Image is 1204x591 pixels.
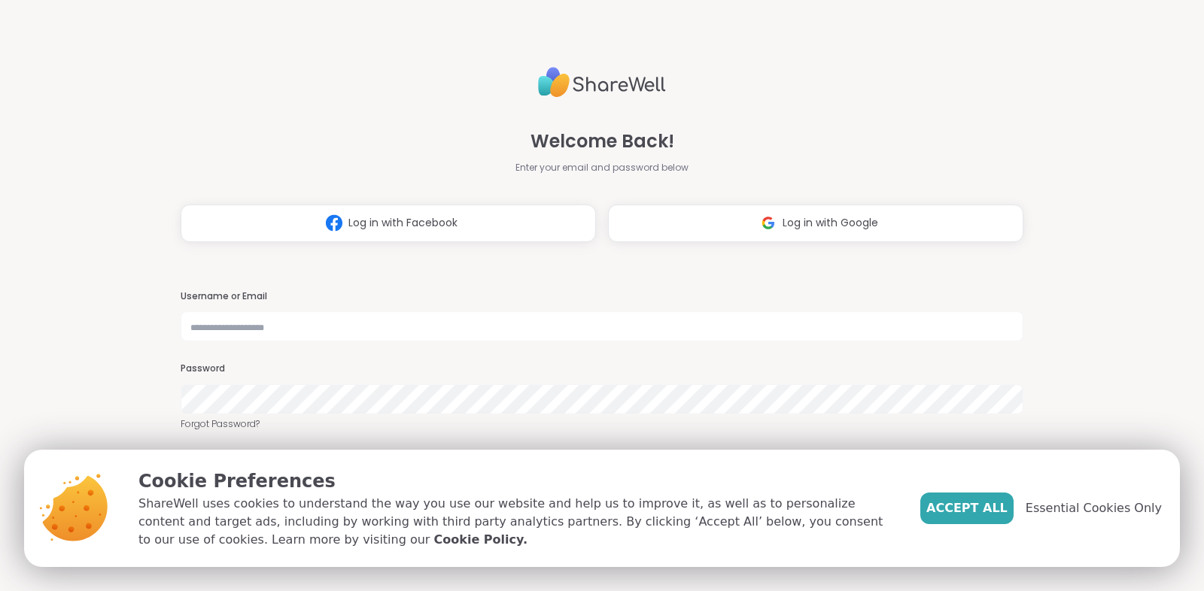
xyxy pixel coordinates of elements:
[531,128,674,155] span: Welcome Back!
[538,61,666,104] img: ShareWell Logo
[320,209,348,237] img: ShareWell Logomark
[434,531,528,549] a: Cookie Policy.
[181,205,596,242] button: Log in with Facebook
[608,205,1023,242] button: Log in with Google
[348,215,458,231] span: Log in with Facebook
[1026,499,1162,517] span: Essential Cookies Only
[138,495,896,549] p: ShareWell uses cookies to understand the way you use our website and help us to improve it, as we...
[181,290,1023,303] h3: Username or Email
[783,215,878,231] span: Log in with Google
[181,417,1023,431] a: Forgot Password?
[920,492,1014,524] button: Accept All
[754,209,783,237] img: ShareWell Logomark
[181,362,1023,375] h3: Password
[138,468,896,495] p: Cookie Preferences
[515,161,689,174] span: Enter your email and password below
[926,499,1008,517] span: Accept All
